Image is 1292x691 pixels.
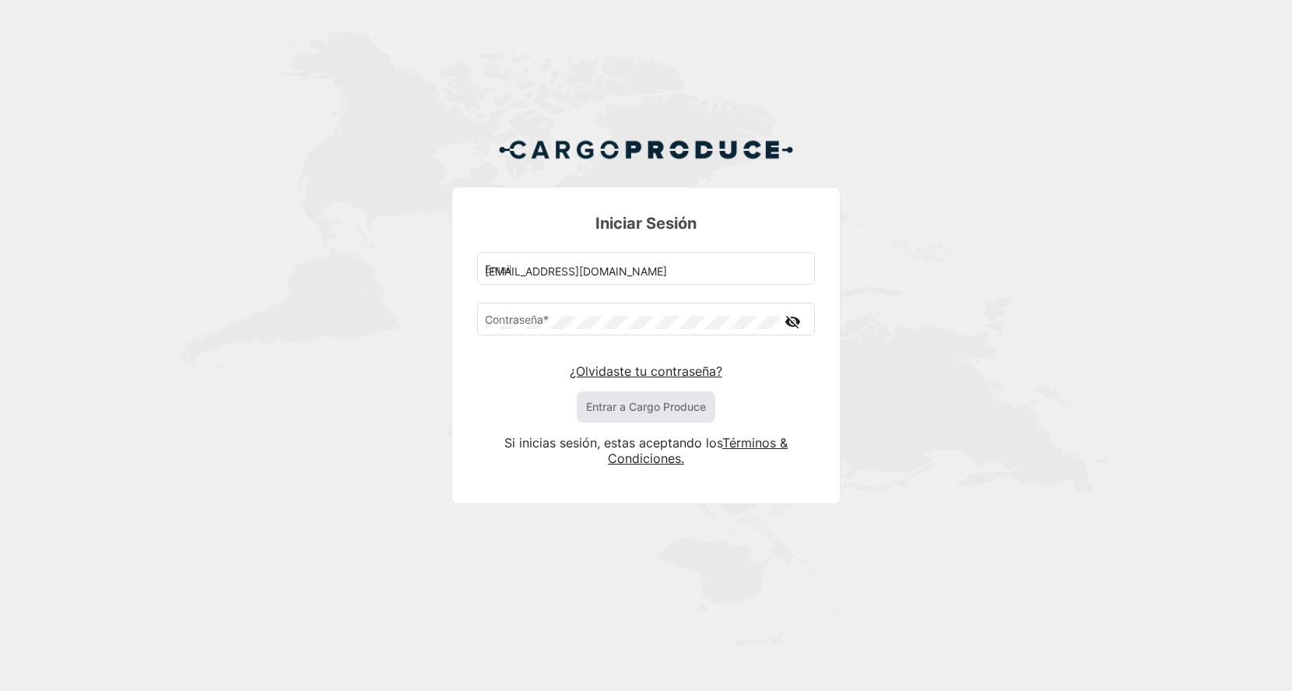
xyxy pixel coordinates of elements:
h3: Iniciar Sesión [477,212,815,234]
a: ¿Olvidaste tu contraseña? [570,363,722,379]
a: Términos & Condiciones. [608,435,788,466]
img: Cargo Produce Logo [498,131,794,168]
span: Si inicias sesión, estas aceptando los [504,435,722,451]
mat-icon: visibility_off [784,312,802,331]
